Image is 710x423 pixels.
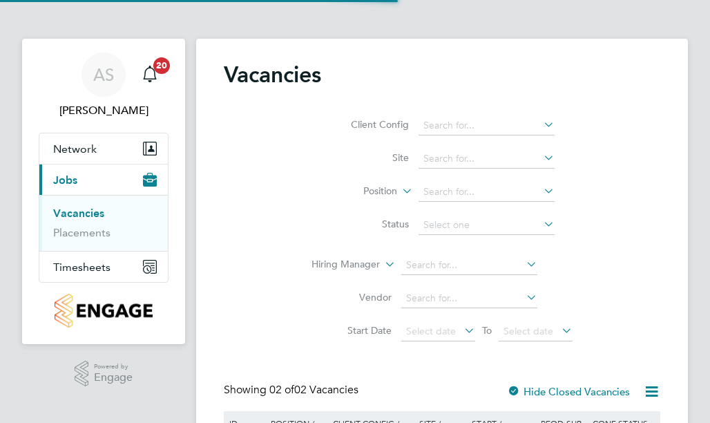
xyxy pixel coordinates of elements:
label: Vendor [312,291,392,303]
span: Timesheets [53,261,111,274]
span: 20 [153,57,170,74]
a: Placements [53,226,111,239]
span: Network [53,142,97,156]
span: Select date [406,325,456,337]
span: To [478,321,496,339]
input: Search for... [419,116,555,135]
a: Go to home page [39,294,169,328]
div: Jobs [39,195,168,251]
span: Andrew Stanton [39,102,169,119]
button: Timesheets [39,252,168,282]
span: Select date [503,325,553,337]
input: Select one [419,216,555,235]
span: 02 of [269,383,294,397]
span: 02 Vacancies [269,383,358,397]
input: Search for... [401,289,537,308]
input: Search for... [419,149,555,169]
label: Hide Closed Vacancies [507,385,630,398]
label: Start Date [312,324,392,337]
a: AS[PERSON_NAME] [39,53,169,119]
img: countryside-properties-logo-retina.png [55,294,152,328]
button: Network [39,133,168,164]
label: Site [329,151,409,164]
button: Jobs [39,164,168,195]
nav: Main navigation [22,39,185,344]
label: Hiring Manager [300,258,380,272]
span: Engage [94,372,133,384]
h2: Vacancies [224,61,321,88]
label: Client Config [329,118,409,131]
a: Vacancies [53,207,104,220]
span: Jobs [53,173,77,187]
a: 20 [136,53,164,97]
input: Search for... [401,256,537,275]
span: Powered by [94,361,133,373]
a: Powered byEngage [75,361,133,387]
label: Status [329,218,409,230]
div: Showing [224,383,361,397]
input: Search for... [419,182,555,202]
label: Position [318,185,397,198]
span: AS [93,66,114,84]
